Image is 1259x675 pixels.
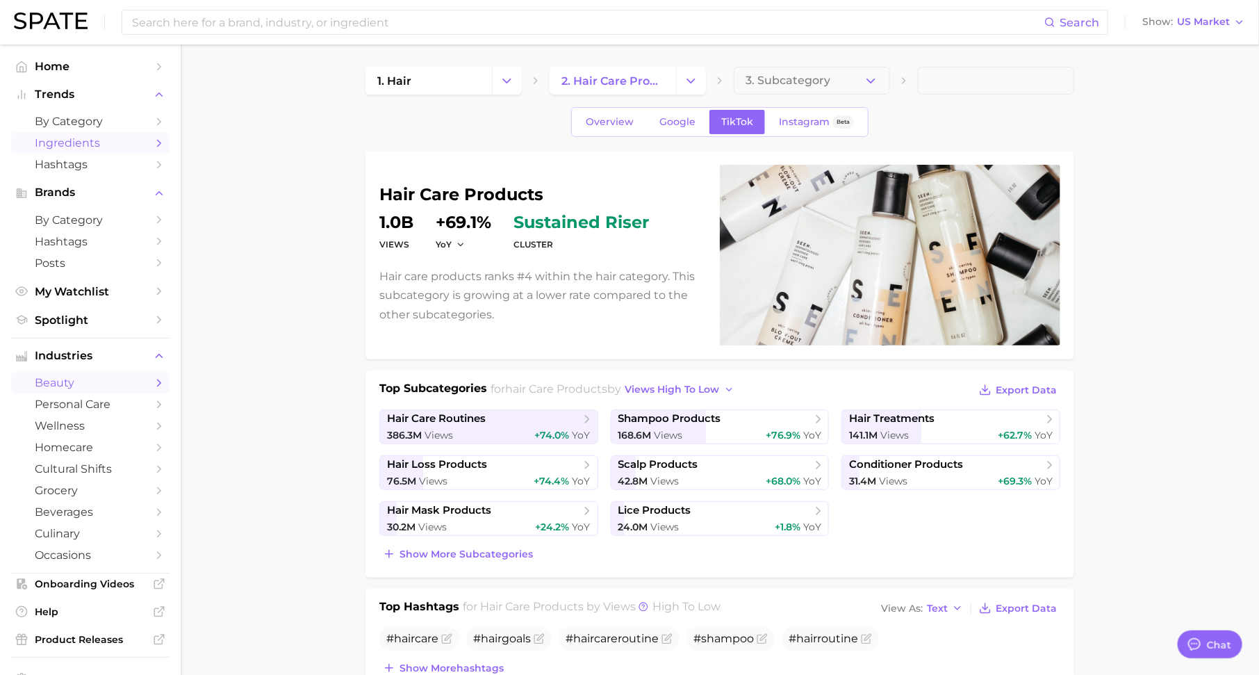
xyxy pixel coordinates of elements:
button: Flag as miscategorized or irrelevant [661,633,673,644]
span: hair [796,632,817,645]
span: lice products [618,504,691,517]
a: 1. hair [365,67,492,95]
span: Industries [35,350,146,362]
a: Posts [11,252,170,274]
a: hair care routines386.3m Views+74.0% YoY [379,409,598,444]
span: YoY [803,475,821,487]
a: beauty [11,372,170,393]
span: cultural shifts [35,462,146,475]
span: Views [880,429,909,441]
span: 76.5m [387,475,416,487]
span: +24.2% [536,521,570,533]
span: My Watchlist [35,285,146,298]
h1: Top Subcategories [379,380,487,401]
span: conditioner products [849,458,963,471]
span: YoY [1035,475,1053,487]
span: homecare [35,441,146,454]
button: views high to low [622,380,739,399]
span: Posts [35,257,146,270]
span: wellness [35,419,146,432]
span: Product Releases [35,633,146,646]
h1: hair care products [379,186,703,203]
span: by Category [35,115,146,128]
span: hair [481,632,502,645]
span: Views [425,429,453,441]
span: Export Data [996,384,1057,396]
img: SPATE [14,13,88,29]
span: 3. Subcategory [746,74,830,87]
input: Search here for a brand, industry, or ingredient [131,10,1044,34]
a: hair mask products30.2m Views+24.2% YoY [379,501,598,536]
span: Home [35,60,146,73]
h1: Top Hashtags [379,599,459,618]
a: scalp products42.8m Views+68.0% YoY [611,455,830,490]
span: Views [419,475,447,487]
a: 2. hair care products [550,67,676,95]
span: Trends [35,88,146,101]
span: hair [573,632,594,645]
a: Onboarding Videos [11,574,170,594]
button: View AsText [878,599,966,617]
span: Help [35,605,146,618]
span: Overview [586,116,634,128]
span: for by [491,382,739,396]
a: Spotlight [11,309,170,331]
span: 1. hair [377,74,411,88]
span: # routine [789,632,858,645]
span: 30.2m [387,521,415,533]
span: Show [1142,18,1173,26]
span: YoY [436,238,452,250]
span: Show more subcategories [400,548,533,560]
span: 42.8m [618,475,648,487]
span: Beta [837,116,850,128]
button: Flag as miscategorized or irrelevant [757,633,768,644]
span: 168.6m [618,429,652,441]
span: YoY [573,521,591,533]
a: Overview [574,110,645,134]
span: +74.0% [535,429,570,441]
button: Change Category [492,67,522,95]
span: Brands [35,186,146,199]
a: wellness [11,415,170,437]
a: by Category [11,209,170,231]
span: sustained riser [513,214,649,231]
span: Views [651,475,680,487]
a: Google [648,110,707,134]
span: culinary [35,527,146,540]
a: occasions [11,544,170,566]
a: conditioner products31.4m Views+69.3% YoY [841,455,1060,490]
span: beauty [35,376,146,389]
button: Industries [11,345,170,366]
span: # routine [566,632,659,645]
span: hair loss products [387,458,487,471]
span: View As [881,605,923,612]
span: YoY [803,521,821,533]
span: #shampoo [693,632,754,645]
span: TikTok [721,116,753,128]
span: Hashtags [35,158,146,171]
span: 386.3m [387,429,422,441]
p: Hair care products ranks #4 within the hair category. This subcategory is growing at a lower rate... [379,267,703,324]
button: Show more subcategories [379,544,536,564]
span: care [594,632,618,645]
span: Spotlight [35,314,146,327]
a: lice products24.0m Views+1.8% YoY [611,501,830,536]
span: Google [659,116,696,128]
a: grocery [11,480,170,501]
span: US Market [1177,18,1230,26]
a: Hashtags [11,231,170,252]
span: care [415,632,438,645]
a: culinary [11,523,170,544]
span: Text [927,605,948,612]
span: grocery [35,484,146,497]
span: hair mask products [387,504,491,517]
span: hair treatments [849,412,935,425]
h2: for by Views [463,599,721,618]
a: by Category [11,111,170,132]
a: hair loss products76.5m Views+74.4% YoY [379,455,598,490]
span: occasions [35,548,146,562]
button: 3. Subcategory [734,67,890,95]
span: personal care [35,398,146,411]
span: Export Data [996,603,1057,615]
span: by Category [35,213,146,227]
